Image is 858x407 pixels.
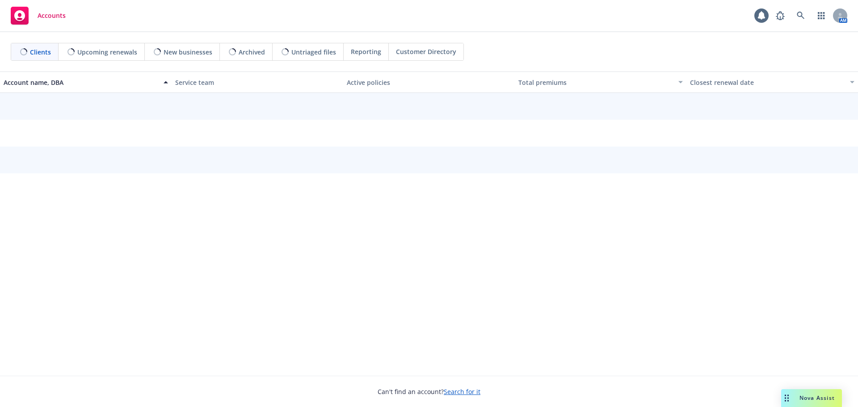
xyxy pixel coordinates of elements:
a: Accounts [7,3,69,28]
span: Clients [30,47,51,57]
a: Report a Bug [771,7,789,25]
span: Accounts [38,12,66,19]
div: Closest renewal date [690,78,845,87]
div: Service team [175,78,340,87]
span: Untriaged files [291,47,336,57]
a: Switch app [812,7,830,25]
div: Account name, DBA [4,78,158,87]
button: Nova Assist [781,389,842,407]
div: Active policies [347,78,511,87]
a: Search for it [444,387,480,396]
button: Total premiums [515,71,686,93]
span: Upcoming renewals [77,47,137,57]
span: Reporting [351,47,381,56]
div: Total premiums [518,78,673,87]
div: Drag to move [781,389,792,407]
span: Can't find an account? [378,387,480,396]
a: Search [792,7,810,25]
button: Active policies [343,71,515,93]
button: Service team [172,71,343,93]
span: Archived [239,47,265,57]
button: Closest renewal date [686,71,858,93]
span: Nova Assist [799,394,835,402]
span: New businesses [164,47,212,57]
span: Customer Directory [396,47,456,56]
